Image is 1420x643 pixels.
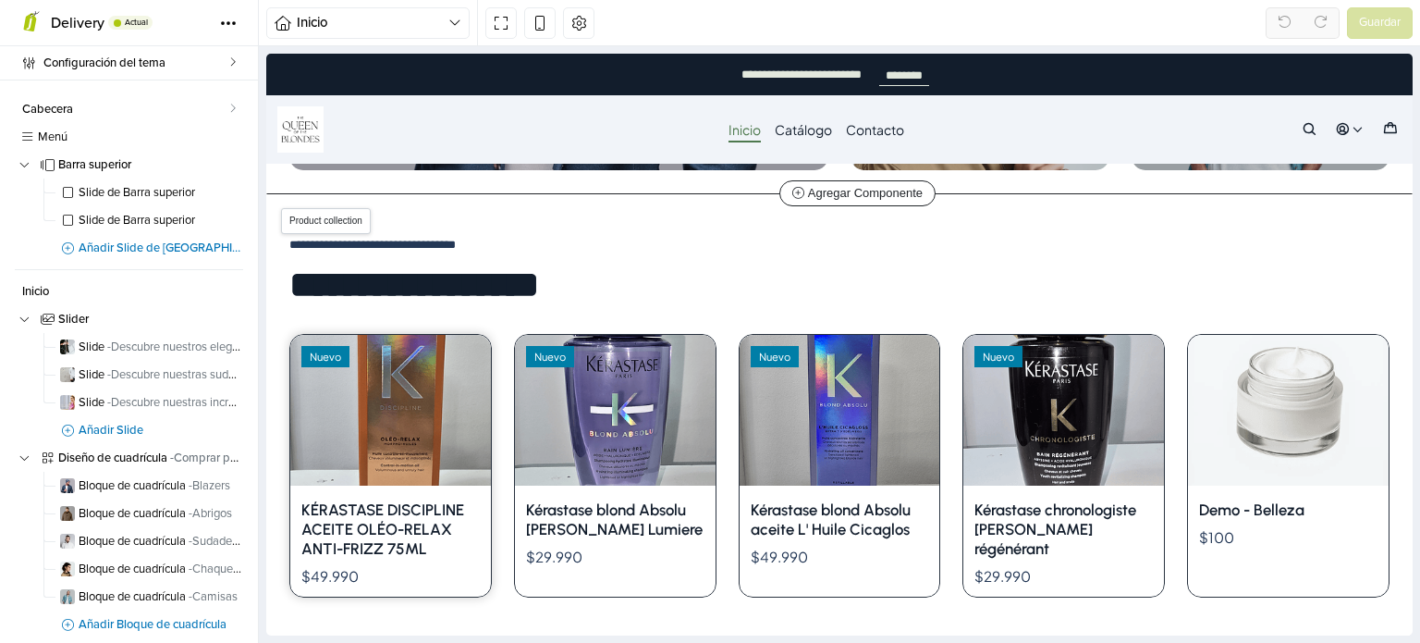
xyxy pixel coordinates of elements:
[79,341,243,353] span: Slide
[189,506,232,521] span: - Abrigos
[484,496,542,510] div: $49.990
[708,446,887,506] a: Kérastase chronologiste [PERSON_NAME] régénérant
[107,395,310,410] span: - Descubre nuestras increíbles bufandas
[55,472,243,500] a: Bloque de cuadrícula -Blazers
[260,292,308,314] div: Nuevo
[189,562,249,576] span: - Chaquetas
[1113,63,1135,89] button: Carro
[79,563,243,575] span: Bloque de cuadrícula
[473,281,674,432] a: Nuevo
[1065,63,1101,89] button: Acceso
[189,589,238,604] span: - Camisas
[79,425,243,437] span: Añadir Slide
[15,305,243,333] a: Slider
[79,508,243,520] span: Bloque de cuadrícula
[508,63,566,89] a: Catálogo
[22,104,229,116] span: Cabecera
[708,292,756,314] div: Nuevo
[35,515,92,529] div: $49.990
[1347,7,1413,39] button: Guardar
[189,534,315,549] span: - Sudaderas con capucha
[35,446,214,506] a: KÉRASTASE DISCIPLINE ACEITE OLÉO-RELAX ANTI-FRIZZ 75ML
[55,527,243,555] a: Bloque de cuadrícula -Sudaderas con capucha
[513,127,669,153] button: Agregar Componente
[60,506,75,521] img: 32
[55,361,243,389] a: Slide -Descubre nuestras sudaderas premium para hombre
[60,340,75,354] img: 32
[79,397,243,409] span: Slide
[15,444,243,472] a: Diseño de cuadrícula -Comprar para hombre
[526,132,656,146] span: Agregar Componente
[79,480,243,492] span: Bloque de cuadrícula
[15,95,243,123] a: Cabecera
[79,242,243,254] span: Añadir Slide de [GEOGRAPHIC_DATA]
[249,281,449,432] a: Nuevo
[1359,14,1401,32] span: Guardar
[60,589,75,604] img: 32
[22,286,243,298] span: Inicio
[58,314,243,326] span: Slider
[107,367,381,382] span: - Descubre nuestras sudaderas premium para hombre
[79,619,243,631] span: Añadir Bloque de cuadrícula
[697,281,898,432] a: Nuevo
[35,234,243,262] a: Añadir Slide de [GEOGRAPHIC_DATA]
[79,369,243,381] span: Slide
[266,7,470,39] button: Inicio
[708,515,765,529] div: $29.990
[55,555,243,583] a: Bloque de cuadrícula -Chaquetas
[189,478,230,493] span: - Blazers
[11,53,57,99] img: THE QUEEN OF BLONDES Spa
[484,292,532,314] div: Nuevo
[79,591,243,603] span: Bloque de cuadrícula
[60,367,75,382] img: 32
[79,187,243,199] span: Slide de Barra superior
[260,446,438,487] a: Kérastase blond Absolu [PERSON_NAME] Lumiere
[15,123,243,151] a: Menú
[462,63,495,89] a: Inicio
[60,478,75,493] img: 32
[15,155,104,180] span: Product collection
[35,292,83,314] div: Nuevo
[55,206,243,234] a: Slide de Barra superior
[60,562,75,576] img: 32
[933,476,968,490] div: $100
[580,63,638,89] a: Contacto
[35,611,243,638] a: Añadir Bloque de cuadrícula
[43,50,229,76] span: Configuración del tema
[60,534,75,549] img: 32
[55,333,243,361] a: Slide -Descubre nuestros elegantes blazers para mujer
[260,496,316,510] div: $29.990
[55,389,243,416] a: Slide -Descubre nuestras increíbles bufandas
[79,215,243,227] span: Slide de Barra superior
[58,159,243,171] span: Barra superior
[38,131,243,143] span: Menú
[933,446,1111,467] a: Demo - Belleza
[107,340,359,354] span: - Descubre nuestros elegantes blazers para mujer
[1032,63,1054,89] button: Buscar
[297,12,448,33] span: Inicio
[484,446,663,487] a: Kérastase blond Absolu aceite L' Huile Cicaglos
[55,583,243,611] a: Bloque de cuadrícula -Camisas
[51,14,104,32] span: Delivery
[24,281,225,432] a: Nuevo
[55,500,243,527] a: Bloque de cuadrícula -Abrigos
[79,536,243,548] span: Bloque de cuadrícula
[58,452,243,464] span: Diseño de cuadrícula
[60,395,75,410] img: 32
[55,179,243,206] a: Slide de Barra superior
[125,19,148,27] span: Actual
[170,451,290,465] span: - Comprar para hombre
[15,151,243,179] a: Barra superior
[35,416,243,444] a: Añadir Slide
